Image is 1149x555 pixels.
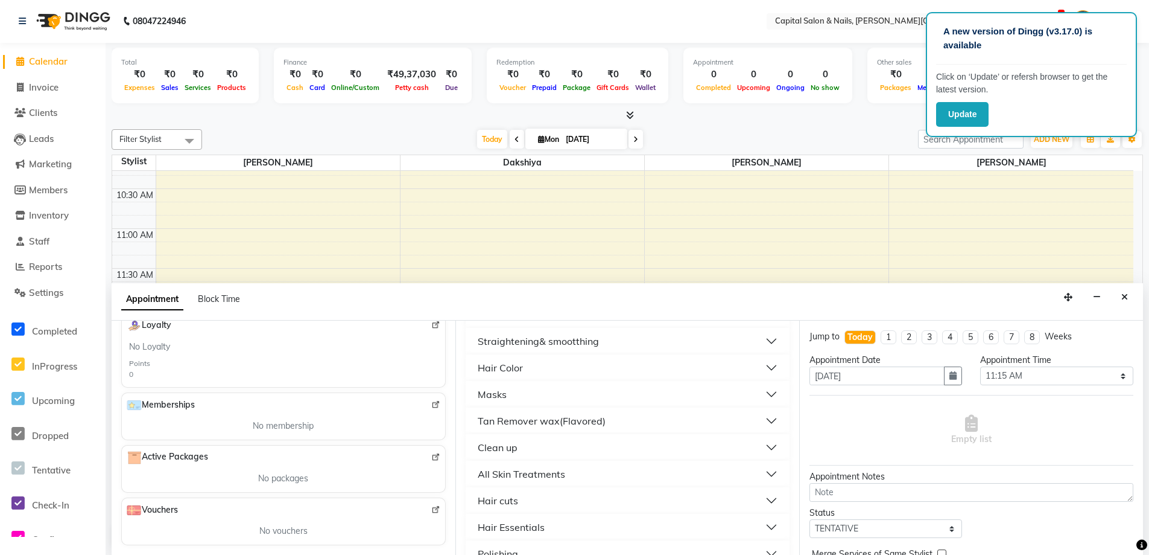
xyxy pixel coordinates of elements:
li: 4 [942,330,958,344]
span: Active Packages [127,451,208,465]
span: No show [808,83,843,92]
span: Memberships [914,83,963,92]
div: 0 [808,68,843,82]
div: Hair Essentials [478,520,545,534]
span: Expenses [121,83,158,92]
div: Straightening& smootthing [478,334,599,348]
span: Staff [29,236,49,247]
button: ADD NEW [1031,131,1072,148]
span: Due [442,83,461,92]
p: Click on ‘Update’ or refersh browser to get the latest version. [936,71,1127,96]
span: ADD NEW [1034,135,1069,144]
li: 5 [963,330,978,344]
button: Hair Color [470,357,785,379]
div: ₹0 [632,68,659,82]
span: Inventory [29,210,69,221]
span: Loyalty [127,318,171,333]
span: Online/Custom [328,83,382,92]
span: No membership [253,420,314,432]
span: Members [29,184,68,196]
span: Petty cash [392,83,432,92]
span: InProgress [32,361,77,372]
div: ₹0 [158,68,182,82]
div: Jump to [809,330,840,343]
span: Cash [283,83,306,92]
div: Appointment [693,57,843,68]
a: Reports [3,260,103,274]
div: Finance [283,57,462,68]
div: ₹0 [441,68,462,82]
li: 8 [1024,330,1040,344]
span: Leads [29,133,54,144]
span: Settings [29,287,63,298]
span: Reports [29,261,62,272]
span: Card [306,83,328,92]
span: Completed [32,326,77,337]
span: Filter Stylist [119,134,162,144]
span: Calendar [29,56,68,67]
span: Upcoming [32,395,75,406]
div: Stylist [112,155,156,168]
p: A new version of Dingg (v3.17.0) is available [943,25,1119,52]
div: 10:30 AM [114,189,156,202]
li: 6 [983,330,999,344]
div: Redemption [496,57,659,68]
li: 7 [1004,330,1019,344]
div: Other sales [877,57,1072,68]
button: Tan Remover wax(Flavored) [470,410,785,432]
span: 1 [1058,10,1065,18]
div: ₹0 [283,68,306,82]
input: Search Appointment [918,130,1024,149]
div: 11:30 AM [114,269,156,281]
div: ₹49,37,030 [382,68,441,82]
button: Hair Essentials [470,516,785,538]
img: Admin [1072,10,1094,31]
a: Marketing [3,158,103,172]
span: Memberships [127,398,195,412]
span: Prepaid [529,83,560,92]
a: Settings [3,286,103,300]
div: ₹0 [306,68,328,82]
div: ₹0 [182,68,214,82]
div: 11:00 AM [114,229,156,242]
div: 0 [693,68,734,82]
div: Hair Color [478,361,523,375]
span: Appointment [121,289,183,310]
div: 0 [734,68,773,82]
div: 0 [129,369,133,380]
div: All Skin Treatments [478,467,565,481]
div: Tan Remover wax(Flavored) [478,414,606,428]
div: Appointment Time [980,354,1133,367]
span: No vouchers [259,525,308,537]
div: ₹0 [121,68,158,82]
span: Sales [158,83,182,92]
span: Gift Cards [593,83,632,92]
span: [PERSON_NAME] [645,155,888,170]
div: ₹0 [877,68,914,82]
span: Dakshiya [400,155,644,170]
li: 2 [901,330,917,344]
span: Services [182,83,214,92]
div: Appointment Date [809,354,962,367]
span: Completed [693,83,734,92]
div: Weeks [1045,330,1072,343]
span: Block Time [198,294,240,304]
span: Products [214,83,249,92]
div: Appointment Notes [809,470,1133,483]
div: ₹0 [593,68,632,82]
span: Empty list [951,415,992,446]
a: Members [3,184,103,197]
li: 1 [881,330,896,344]
span: No packages [258,472,308,485]
input: 2025-09-01 [562,130,622,149]
button: Update [936,102,989,127]
span: Invoice [29,82,59,93]
div: Status [809,507,962,519]
div: ₹0 [914,68,963,82]
span: [PERSON_NAME] [889,155,1133,170]
span: Voucher [496,83,529,92]
span: Check-In [32,499,69,511]
span: Confirm [32,534,66,545]
div: Points [129,358,150,369]
a: Invoice [3,81,103,95]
